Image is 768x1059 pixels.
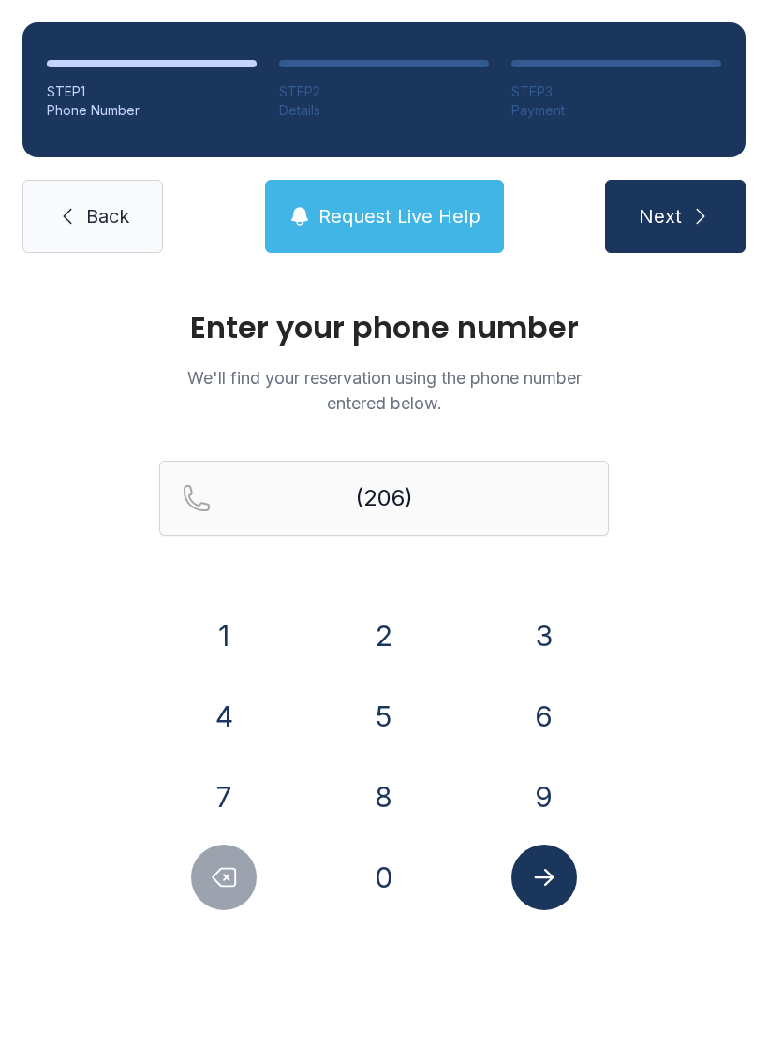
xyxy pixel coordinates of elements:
input: Reservation phone number [159,461,609,536]
p: We'll find your reservation using the phone number entered below. [159,365,609,416]
button: 6 [511,684,577,749]
div: STEP 1 [47,82,257,101]
div: Payment [511,101,721,120]
button: Submit lookup form [511,845,577,910]
button: 0 [351,845,417,910]
h1: Enter your phone number [159,313,609,343]
button: 5 [351,684,417,749]
div: STEP 3 [511,82,721,101]
button: 4 [191,684,257,749]
span: Request Live Help [318,203,480,229]
span: Next [639,203,682,229]
button: 8 [351,764,417,830]
button: 9 [511,764,577,830]
button: 1 [191,603,257,669]
button: 7 [191,764,257,830]
button: 2 [351,603,417,669]
div: Phone Number [47,101,257,120]
button: 3 [511,603,577,669]
div: Details [279,101,489,120]
button: Delete number [191,845,257,910]
div: STEP 2 [279,82,489,101]
span: Back [86,203,129,229]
